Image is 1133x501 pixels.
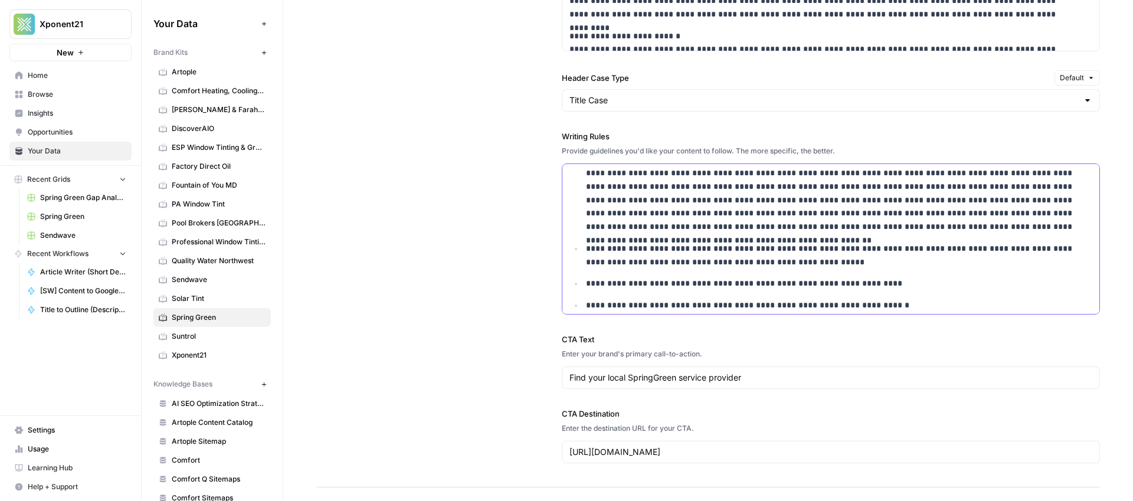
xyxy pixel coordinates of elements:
a: Comfort Heating, Cooling, Electrical & Plumbing [153,81,271,100]
a: Settings [9,421,132,440]
span: DiscoverAIO [172,123,266,134]
span: Help + Support [28,482,126,492]
img: Xponent21 Logo [14,14,35,35]
span: Usage [28,444,126,454]
div: Enter the destination URL for your CTA. [562,423,1100,434]
button: Recent Grids [9,171,132,188]
span: Comfort [172,455,266,466]
a: Artople Sitemap [153,432,271,451]
span: Default [1060,73,1084,83]
button: Help + Support [9,477,132,496]
label: CTA Text [562,333,1100,345]
a: Spring Green Gap Analysis Old [22,188,132,207]
a: Article Writer (Short Description and Tie In Test) [22,263,132,281]
span: Title to Outline (Description and Tie-in Test) [40,304,126,315]
a: [PERSON_NAME] & Farah Eye & Laser Center [153,100,271,119]
span: Recent Grids [27,174,70,185]
a: Sendwave [22,226,132,245]
a: Solar Tint [153,289,271,308]
a: DiscoverAIO [153,119,271,138]
span: Artople [172,67,266,77]
a: Title to Outline (Description and Tie-in Test) [22,300,132,319]
span: Comfort Q Sitemaps [172,474,266,484]
span: Artople Content Catalog [172,417,266,428]
span: Learning Hub [28,463,126,473]
a: Insights [9,104,132,123]
a: Xponent21 [153,346,271,365]
span: Factory Direct Oil [172,161,266,172]
a: Browse [9,85,132,104]
span: Fountain of You MD [172,180,266,191]
a: Sendwave [153,270,271,289]
span: Quality Water Northwest [172,256,266,266]
a: Factory Direct Oil [153,157,271,176]
span: Browse [28,89,126,100]
span: Spring Green [172,312,266,323]
a: Usage [9,440,132,459]
a: Home [9,66,132,85]
span: [PERSON_NAME] & Farah Eye & Laser Center [172,104,266,115]
a: Artople Content Catalog [153,413,271,432]
a: [SW] Content to Google Docs [22,281,132,300]
span: Xponent21 [40,18,111,30]
label: Header Case Type [562,72,1050,84]
span: Settings [28,425,126,435]
a: Spring Green [153,308,271,327]
span: Spring Green Gap Analysis Old [40,192,126,203]
span: Sendwave [40,230,126,241]
a: Suntrol [153,327,271,346]
span: Knowledge Bases [153,379,212,389]
span: Pool Brokers [GEOGRAPHIC_DATA] [172,218,266,228]
input: Gear up and get in the game with Sunday Soccer! [569,372,1092,384]
button: New [9,44,132,61]
span: [SW] Content to Google Docs [40,286,126,296]
span: Professional Window Tinting [172,237,266,247]
div: Enter your brand's primary call-to-action. [562,349,1100,359]
span: PA Window Tint [172,199,266,209]
input: Title Case [569,94,1078,106]
label: Writing Rules [562,130,1100,142]
input: www.sundaysoccer.com/gearup [569,446,1092,458]
span: Xponent21 [172,350,266,361]
span: Opportunities [28,127,126,137]
div: Provide guidelines you'd like your content to follow. The more specific, the better. [562,146,1100,156]
button: Default [1055,70,1100,86]
span: Comfort Heating, Cooling, Electrical & Plumbing [172,86,266,96]
span: AI SEO Optimization Strategy Playbook [172,398,266,409]
a: Fountain of You MD [153,176,271,195]
span: ESP Window Tinting & Graphics [172,142,266,153]
span: Solar Tint [172,293,266,304]
a: Comfort Q Sitemaps [153,470,271,489]
span: Recent Workflows [27,248,89,259]
a: Spring Green [22,207,132,226]
a: Comfort [153,451,271,470]
span: Suntrol [172,331,266,342]
a: Your Data [9,142,132,161]
span: Article Writer (Short Description and Tie In Test) [40,267,126,277]
a: AI SEO Optimization Strategy Playbook [153,394,271,413]
span: Home [28,70,126,81]
a: Opportunities [9,123,132,142]
span: Your Data [153,17,257,31]
span: New [57,47,74,58]
a: Professional Window Tinting [153,233,271,251]
span: Sendwave [172,274,266,285]
a: PA Window Tint [153,195,271,214]
span: Insights [28,108,126,119]
button: Recent Workflows [9,245,132,263]
label: CTA Destination [562,408,1100,420]
button: Workspace: Xponent21 [9,9,132,39]
span: Brand Kits [153,47,188,58]
span: Your Data [28,146,126,156]
span: Artople Sitemap [172,436,266,447]
a: Quality Water Northwest [153,251,271,270]
a: Learning Hub [9,459,132,477]
a: Artople [153,63,271,81]
span: Spring Green [40,211,126,222]
a: ESP Window Tinting & Graphics [153,138,271,157]
a: Pool Brokers [GEOGRAPHIC_DATA] [153,214,271,233]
